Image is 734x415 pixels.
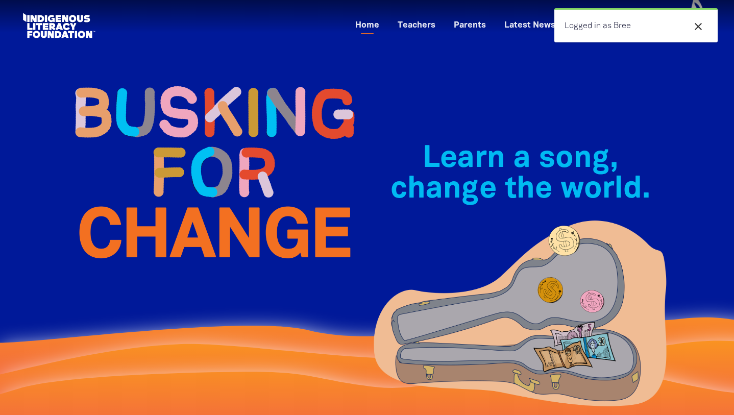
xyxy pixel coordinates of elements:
[390,145,650,204] span: Learn a song, change the world.
[554,8,718,42] div: Logged in as Bree
[689,20,707,33] button: close
[392,17,442,34] a: Teachers
[692,20,704,33] i: close
[498,17,561,34] a: Latest News
[349,17,385,34] a: Home
[448,17,492,34] a: Parents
